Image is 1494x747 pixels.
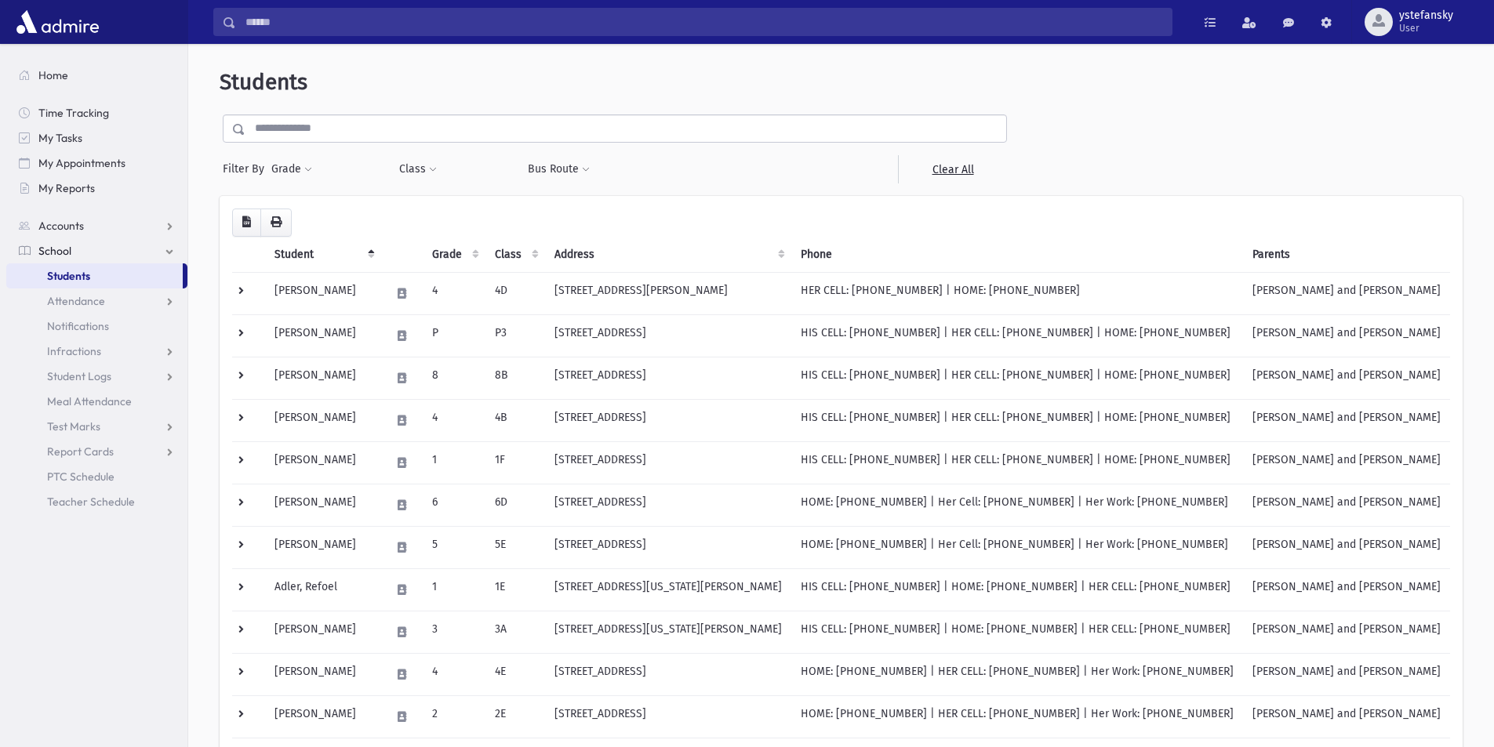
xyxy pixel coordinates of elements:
span: Meal Attendance [47,394,132,408]
span: Report Cards [47,444,114,459]
th: Address: activate to sort column ascending [545,237,791,273]
span: Attendance [47,294,105,308]
span: Filter By [223,161,271,177]
td: 4 [423,399,485,441]
button: Print [260,209,292,237]
td: P [423,314,485,357]
td: [PERSON_NAME] [265,399,381,441]
th: Class: activate to sort column ascending [485,237,545,273]
a: Report Cards [6,439,187,464]
th: Grade: activate to sort column ascending [423,237,485,273]
th: Student: activate to sort column descending [265,237,381,273]
span: Teacher Schedule [47,495,135,509]
td: [PERSON_NAME] [265,484,381,526]
td: HIS CELL: [PHONE_NUMBER] | HOME: [PHONE_NUMBER] | HER CELL: [PHONE_NUMBER] [791,568,1243,611]
td: [PERSON_NAME] and [PERSON_NAME] [1243,526,1450,568]
td: [PERSON_NAME] [265,441,381,484]
button: Bus Route [527,155,591,183]
a: Teacher Schedule [6,489,187,514]
td: [STREET_ADDRESS][US_STATE][PERSON_NAME] [545,568,791,611]
td: 1F [485,441,545,484]
td: [PERSON_NAME] [265,695,381,738]
span: School [38,244,71,258]
td: HIS CELL: [PHONE_NUMBER] | HOME: [PHONE_NUMBER] | HER CELL: [PHONE_NUMBER] [791,611,1243,653]
td: 8 [423,357,485,399]
a: My Tasks [6,125,187,150]
span: Time Tracking [38,106,109,120]
td: HOME: [PHONE_NUMBER] | Her Cell: [PHONE_NUMBER] | Her Work: [PHONE_NUMBER] [791,484,1243,526]
td: HOME: [PHONE_NUMBER] | HER CELL: [PHONE_NUMBER] | Her Work: [PHONE_NUMBER] [791,653,1243,695]
a: My Appointments [6,150,187,176]
td: [STREET_ADDRESS][US_STATE][PERSON_NAME] [545,611,791,653]
td: HOME: [PHONE_NUMBER] | Her Cell: [PHONE_NUMBER] | Her Work: [PHONE_NUMBER] [791,526,1243,568]
td: HOME: [PHONE_NUMBER] | HER CELL: [PHONE_NUMBER] | Her Work: [PHONE_NUMBER] [791,695,1243,738]
a: Meal Attendance [6,389,187,414]
td: [STREET_ADDRESS] [545,441,791,484]
span: Accounts [38,219,84,233]
td: [STREET_ADDRESS] [545,357,791,399]
span: My Appointments [38,156,125,170]
td: 1 [423,568,485,611]
span: Students [220,69,307,95]
span: Notifications [47,319,109,333]
td: [STREET_ADDRESS] [545,695,791,738]
a: Clear All [898,155,1007,183]
td: [PERSON_NAME] and [PERSON_NAME] [1243,484,1450,526]
td: 6D [485,484,545,526]
a: Infractions [6,339,187,364]
td: [STREET_ADDRESS][PERSON_NAME] [545,272,791,314]
td: [PERSON_NAME] [265,653,381,695]
td: 5E [485,526,545,568]
span: PTC Schedule [47,470,115,484]
td: [STREET_ADDRESS] [545,653,791,695]
td: [PERSON_NAME] and [PERSON_NAME] [1243,441,1450,484]
td: Adler, Refoel [265,568,381,611]
span: Test Marks [47,419,100,433]
td: [STREET_ADDRESS] [545,484,791,526]
td: 6 [423,484,485,526]
td: 8B [485,357,545,399]
td: [PERSON_NAME] and [PERSON_NAME] [1243,357,1450,399]
td: HER CELL: [PHONE_NUMBER] | HOME: [PHONE_NUMBER] [791,272,1243,314]
td: 3 [423,611,485,653]
button: Class [398,155,438,183]
a: Home [6,63,187,88]
td: 1 [423,441,485,484]
span: Students [47,269,90,283]
span: User [1399,22,1453,34]
td: 2E [485,695,545,738]
a: Student Logs [6,364,187,389]
td: 5 [423,526,485,568]
input: Search [236,8,1172,36]
td: [PERSON_NAME] [265,272,381,314]
td: [PERSON_NAME] and [PERSON_NAME] [1243,568,1450,611]
th: Parents [1243,237,1450,273]
td: [PERSON_NAME] and [PERSON_NAME] [1243,695,1450,738]
th: Phone [791,237,1243,273]
td: 4 [423,272,485,314]
td: HIS CELL: [PHONE_NUMBER] | HER CELL: [PHONE_NUMBER] | HOME: [PHONE_NUMBER] [791,314,1243,357]
a: Accounts [6,213,187,238]
td: [PERSON_NAME] and [PERSON_NAME] [1243,653,1450,695]
td: [PERSON_NAME] [265,611,381,653]
button: Grade [271,155,313,183]
td: [STREET_ADDRESS] [545,526,791,568]
a: My Reports [6,176,187,201]
a: Time Tracking [6,100,187,125]
td: HIS CELL: [PHONE_NUMBER] | HER CELL: [PHONE_NUMBER] | HOME: [PHONE_NUMBER] [791,399,1243,441]
span: Student Logs [47,369,111,383]
td: [PERSON_NAME] [265,314,381,357]
img: AdmirePro [13,6,103,38]
a: PTC Schedule [6,464,187,489]
td: 4D [485,272,545,314]
td: [PERSON_NAME] [265,357,381,399]
span: My Reports [38,181,95,195]
td: [PERSON_NAME] [265,526,381,568]
td: 4B [485,399,545,441]
span: My Tasks [38,131,82,145]
td: [PERSON_NAME] and [PERSON_NAME] [1243,399,1450,441]
td: 4 [423,653,485,695]
span: ystefansky [1399,9,1453,22]
td: [PERSON_NAME] and [PERSON_NAME] [1243,272,1450,314]
td: 3A [485,611,545,653]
